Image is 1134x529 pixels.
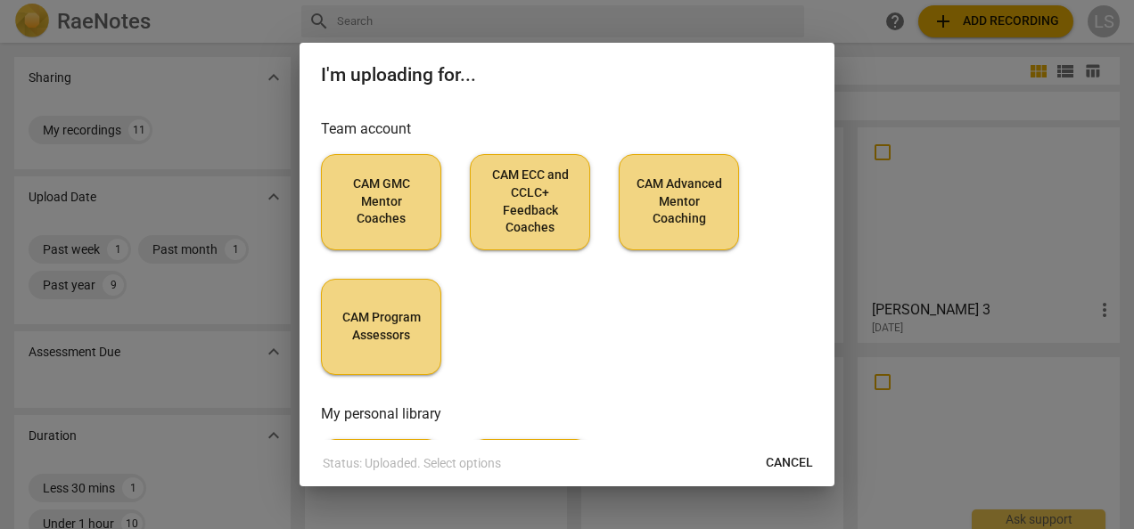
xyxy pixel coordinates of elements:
[766,454,813,472] span: Cancel
[485,167,575,236] span: CAM ECC and CCLC+ Feedback Coaches
[323,454,501,473] p: Status: Uploaded. Select options
[321,118,813,140] h3: Team account
[752,447,827,479] button: Cancel
[336,175,426,228] span: CAM GMC Mentor Coaches
[336,309,426,344] span: CAM Program Assessors
[619,154,739,250] button: CAM Advanced Mentor Coaching
[321,64,813,86] h2: I'm uploading for...
[321,403,813,425] h3: My personal library
[321,154,441,250] button: CAM GMC Mentor Coaches
[470,154,590,250] button: CAM ECC and CCLC+ Feedback Coaches
[321,279,441,375] button: CAM Program Assessors
[634,175,724,228] span: CAM Advanced Mentor Coaching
